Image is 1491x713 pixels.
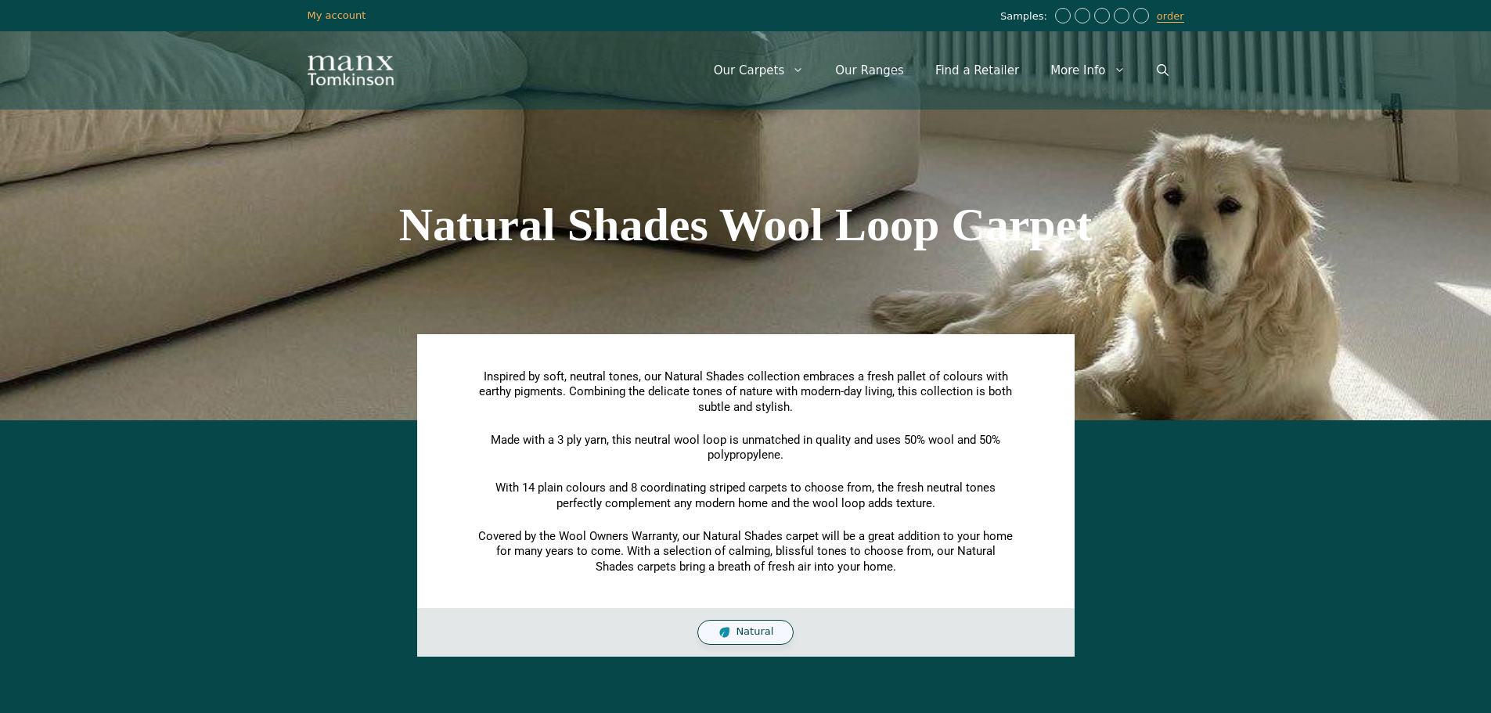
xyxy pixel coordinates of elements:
[698,47,1184,94] nav: Primary
[819,47,920,94] a: Our Ranges
[308,201,1184,248] h1: Natural Shades Wool Loop Carpet
[1157,10,1184,23] a: order
[698,47,820,94] a: Our Carpets
[476,529,1016,575] p: Covered by the Wool Owners Warranty, our Natural Shades carpet will be a great addition to your h...
[308,56,394,85] img: Manx Tomkinson
[736,625,773,639] span: Natural
[920,47,1035,94] a: Find a Retailer
[308,9,366,21] a: My account
[479,369,1012,414] span: Inspired by soft, neutral tones, our Natural Shades collection embraces a fresh pallet of colours...
[1000,10,1051,23] span: Samples:
[495,481,996,510] span: With 14 plain colours and 8 coordinating striped carpets to choose from, the fresh neutral tones ...
[491,433,1000,463] span: Made with a 3 ply yarn, this neutral wool loop is unmatched in quality and uses 50% wool and 50% ...
[1141,47,1184,94] a: Open Search Bar
[1035,47,1140,94] a: More Info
